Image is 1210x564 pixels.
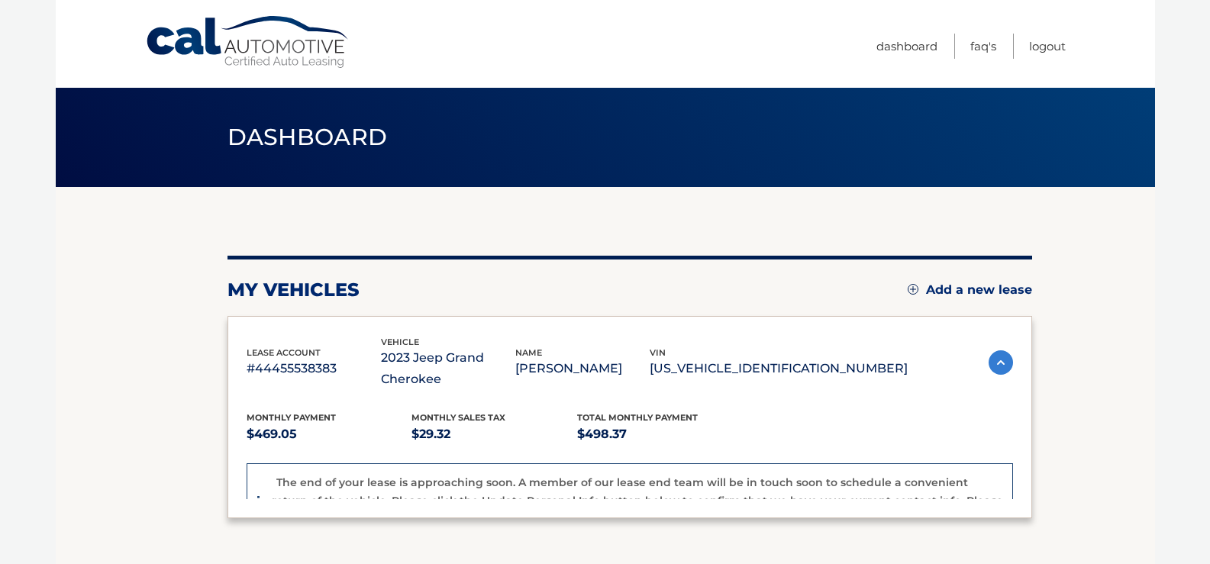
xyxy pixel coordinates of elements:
[577,412,698,423] span: Total Monthly Payment
[1029,34,1066,59] a: Logout
[650,347,666,358] span: vin
[227,279,360,301] h2: my vehicles
[908,282,1032,298] a: Add a new lease
[515,358,650,379] p: [PERSON_NAME]
[247,412,336,423] span: Monthly Payment
[970,34,996,59] a: FAQ's
[227,123,388,151] span: Dashboard
[381,337,419,347] span: vehicle
[989,350,1013,375] img: accordion-active.svg
[411,424,577,445] p: $29.32
[650,358,908,379] p: [US_VEHICLE_IDENTIFICATION_NUMBER]
[515,347,542,358] span: name
[876,34,937,59] a: Dashboard
[145,15,351,69] a: Cal Automotive
[381,347,515,390] p: 2023 Jeep Grand Cherokee
[272,475,1003,527] p: The end of your lease is approaching soon. A member of our lease end team will be in touch soon t...
[247,358,381,379] p: #44455538383
[411,412,505,423] span: Monthly sales Tax
[577,424,743,445] p: $498.37
[908,284,918,295] img: add.svg
[247,424,412,445] p: $469.05
[247,347,321,358] span: lease account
